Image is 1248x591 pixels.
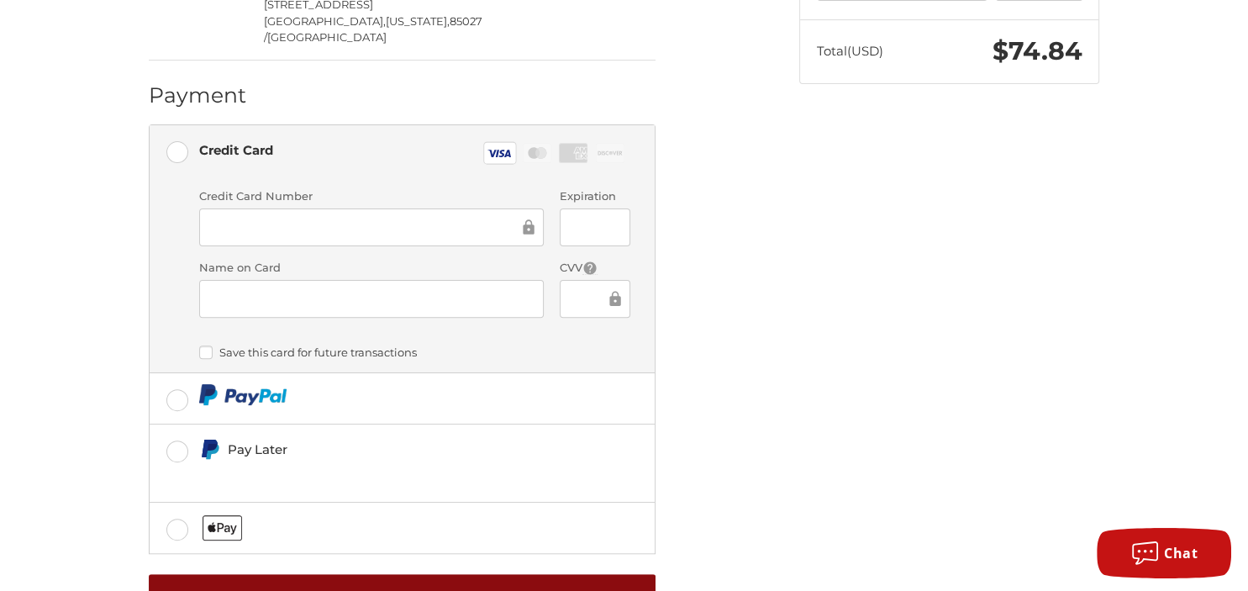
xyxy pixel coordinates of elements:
[211,289,532,309] iframe: Secure Credit Card Frame - Cardholder Name
[199,136,273,164] div: Credit Card
[199,346,630,359] label: Save this card for future transactions
[149,82,247,108] h2: Payment
[571,218,618,237] iframe: Secure Credit Card Frame - Expiration Date
[571,289,605,309] iframe: Secure Credit Card Frame - CVV
[386,14,450,28] span: [US_STATE],
[817,43,883,59] span: Total (USD)
[228,435,540,463] div: Pay Later
[203,515,242,541] img: Applepay icon
[199,439,220,460] img: Pay Later icon
[993,35,1082,66] span: $74.84
[1097,528,1231,578] button: Chat
[1164,544,1198,562] span: Chat
[560,188,629,205] label: Expiration
[199,384,287,405] img: PayPal icon
[560,260,629,277] label: CVV
[199,260,544,277] label: Name on Card
[199,188,544,205] label: Credit Card Number
[211,218,519,237] iframe: Secure Credit Card Frame - Credit Card Number
[267,30,387,44] span: [GEOGRAPHIC_DATA]
[199,467,540,482] iframe: PayPal Message 1
[264,14,386,28] span: [GEOGRAPHIC_DATA],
